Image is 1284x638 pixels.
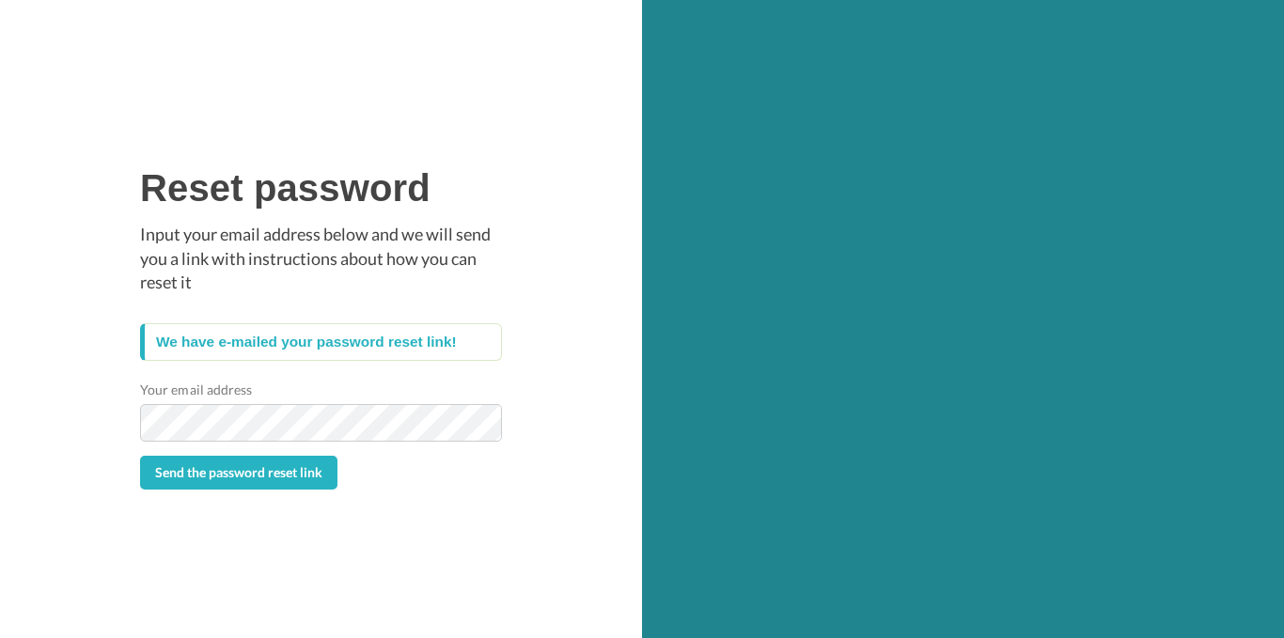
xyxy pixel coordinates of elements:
[140,323,502,361] div: We have e-mailed your password reset link!
[140,380,252,399] label: Your email address
[155,464,322,480] span: Send the password reset link
[140,223,502,295] p: Input your email address below and we will send you a link with instructions about how you can re...
[140,167,502,209] h1: Reset password
[140,456,337,490] button: Send the password reset link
